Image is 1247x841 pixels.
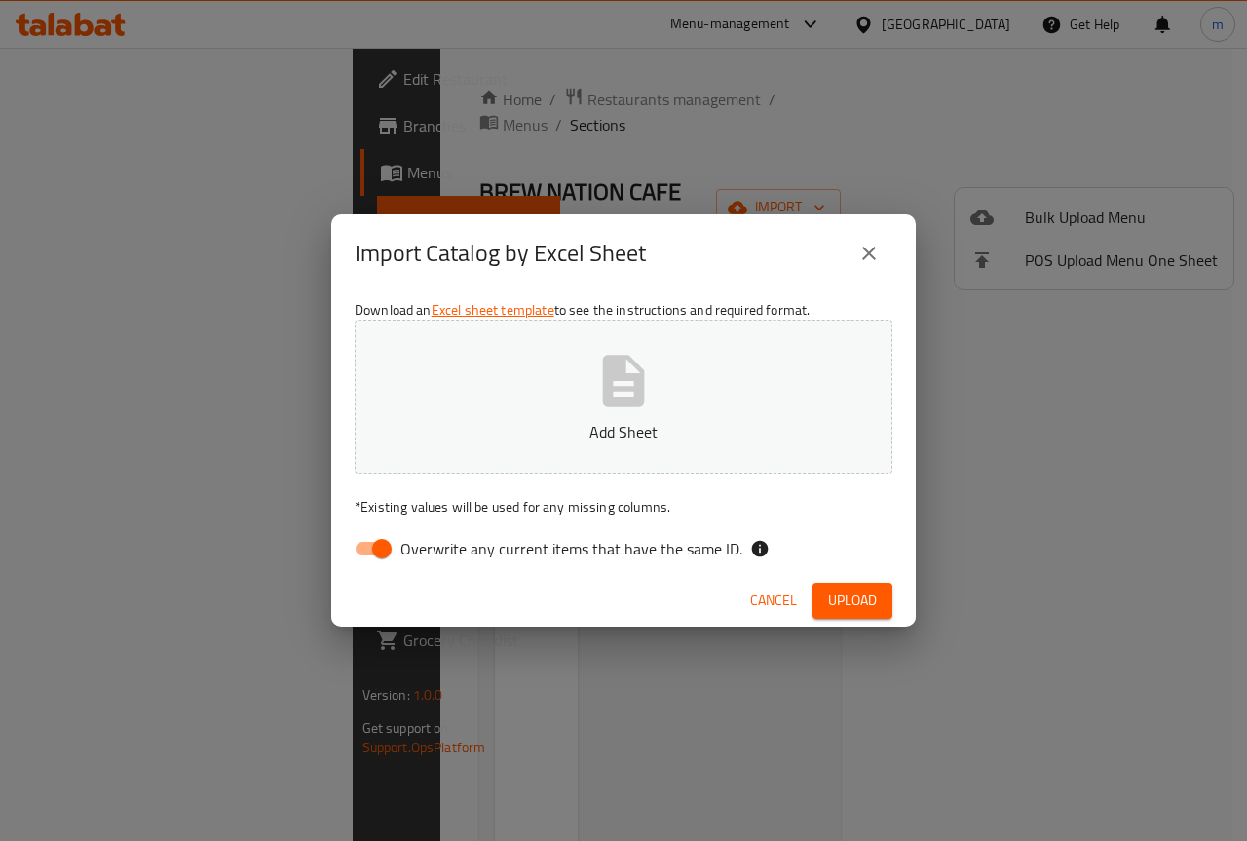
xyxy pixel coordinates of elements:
span: Upload [828,589,877,613]
h2: Import Catalog by Excel Sheet [355,238,646,269]
p: Add Sheet [385,420,862,443]
button: Add Sheet [355,320,892,474]
p: Existing values will be used for any missing columns. [355,497,892,516]
span: Overwrite any current items that have the same ID. [400,537,742,560]
a: Excel sheet template [432,297,554,323]
button: close [846,230,892,277]
button: Cancel [742,583,805,619]
svg: If the overwrite option isn't selected, then the items that match an existing ID will be ignored ... [750,539,770,558]
span: Cancel [750,589,797,613]
button: Upload [812,583,892,619]
div: Download an to see the instructions and required format. [331,292,916,575]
